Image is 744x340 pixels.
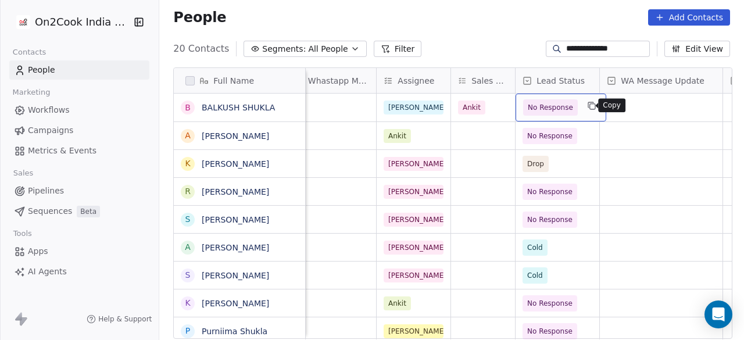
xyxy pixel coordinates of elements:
div: Open Intercom Messenger [704,300,732,328]
div: S [185,269,191,281]
span: Cold [527,270,543,281]
div: K [185,297,191,309]
button: Add Contacts [648,9,730,26]
span: Customers Whastapp Message [262,75,369,87]
button: On2Cook India Pvt. Ltd. [14,12,126,32]
span: On2Cook India Pvt. Ltd. [35,15,131,30]
div: S [185,213,191,226]
span: Beta [77,206,100,217]
span: Sales [8,164,38,182]
div: A [185,130,191,142]
a: [PERSON_NAME] [202,299,269,308]
div: Assignee [377,68,450,93]
div: k [185,158,191,170]
p: Copy [603,101,621,110]
span: All People [308,43,348,55]
span: People [173,9,226,26]
a: Help & Support [87,314,152,324]
div: WA Message Update [600,68,722,93]
div: R [185,185,191,198]
span: No Response [527,298,573,309]
span: Ankit [384,296,411,310]
button: Edit View [664,41,730,57]
span: Help & Support [98,314,152,324]
a: [PERSON_NAME] [202,187,269,196]
span: Drop [527,158,544,170]
img: on2cook%20logo-04%20copy.jpg [16,15,30,29]
span: WA Message Update [621,75,704,87]
span: 20 Contacts [173,42,229,56]
div: P [185,325,190,337]
span: No Response [528,102,573,113]
span: [PERSON_NAME] [384,101,443,114]
span: No Response [527,214,573,226]
span: No Response [527,325,573,337]
span: Full Name [213,75,254,87]
a: Workflows [9,101,149,120]
span: No Response [527,130,573,142]
span: Segments: [262,43,306,55]
span: [PERSON_NAME] [384,269,443,282]
a: [PERSON_NAME] [202,243,269,252]
a: SequencesBeta [9,202,149,221]
span: Marketing [8,84,55,101]
span: Pipelines [28,185,64,197]
span: [PERSON_NAME] [384,324,443,338]
span: Sales Rep [471,75,508,87]
a: Pipelines [9,181,149,201]
div: Full Name [174,68,305,93]
span: [PERSON_NAME] [384,241,443,255]
span: Campaigns [28,124,73,137]
span: [PERSON_NAME] [384,157,443,171]
span: Assignee [398,75,434,87]
a: Campaigns [9,121,149,140]
div: B [185,102,191,114]
a: BALKUSH SHUKLA [202,103,275,112]
div: Lead Status [516,68,599,93]
span: People [28,64,55,76]
button: Filter [374,41,422,57]
span: Lead Status [536,75,585,87]
a: [PERSON_NAME] [202,159,269,169]
a: Metrics & Events [9,141,149,160]
a: People [9,60,149,80]
span: No Response [527,186,573,198]
a: [PERSON_NAME] [202,131,269,141]
span: Workflows [28,104,70,116]
span: [PERSON_NAME] [384,213,443,227]
div: Customers Whastapp Message [242,68,376,93]
a: Purniima Shukla [202,327,267,336]
span: Ankit [458,101,485,114]
span: Apps [28,245,48,257]
span: [PERSON_NAME] [384,185,443,199]
div: A [185,241,191,253]
span: Contacts [8,44,51,61]
a: [PERSON_NAME] [202,215,269,224]
a: Apps [9,242,149,261]
a: AI Agents [9,262,149,281]
span: Sequences [28,205,72,217]
div: Sales Rep [451,68,515,93]
span: AI Agents [28,266,67,278]
a: [PERSON_NAME] [202,271,269,280]
div: grid [174,94,306,339]
span: Tools [8,225,37,242]
span: Ankit [384,129,411,143]
span: Cold [527,242,543,253]
span: Metrics & Events [28,145,96,157]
